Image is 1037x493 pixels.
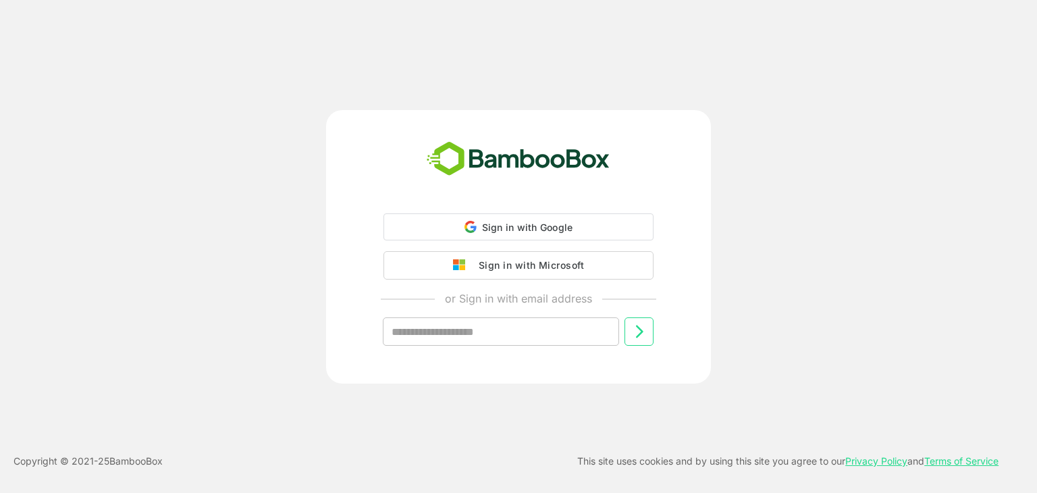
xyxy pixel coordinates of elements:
[482,222,573,233] span: Sign in with Google
[383,213,654,240] div: Sign in with Google
[924,455,999,467] a: Terms of Service
[472,257,584,274] div: Sign in with Microsoft
[453,259,472,271] img: google
[845,455,907,467] a: Privacy Policy
[419,137,617,182] img: bamboobox
[14,453,163,469] p: Copyright © 2021- 25 BambooBox
[577,453,999,469] p: This site uses cookies and by using this site you agree to our and
[383,251,654,280] button: Sign in with Microsoft
[445,290,592,307] p: or Sign in with email address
